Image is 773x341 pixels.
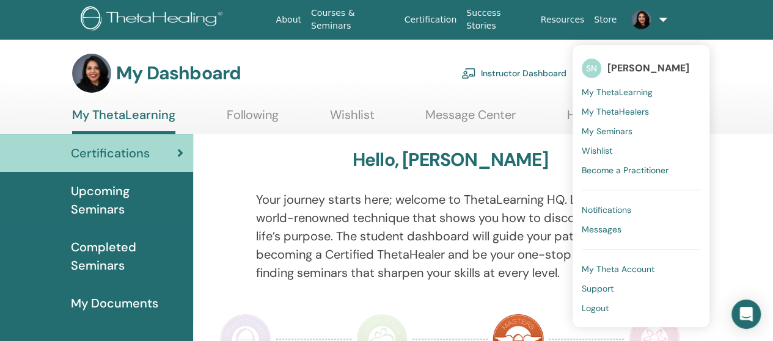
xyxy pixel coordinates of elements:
[582,283,614,294] span: Support
[582,141,700,160] a: Wishlist
[582,259,700,279] a: My Theta Account
[256,190,645,282] p: Your journey starts here; welcome to ThetaLearning HQ. Learn the world-renowned technique that sh...
[582,200,700,220] a: Notifications
[582,106,649,117] span: My ThetaHealers
[582,264,654,275] span: My Theta Account
[72,54,111,93] img: default.jpg
[71,238,183,275] span: Completed Seminars
[582,102,700,121] a: My ThetaHealers
[81,6,227,34] img: logo.png
[582,220,700,239] a: Messages
[582,54,700,82] a: SN[PERSON_NAME]
[731,300,761,329] div: Open Intercom Messenger
[589,9,621,31] a: Store
[582,204,631,215] span: Notifications
[461,2,535,37] a: Success Stories
[536,9,590,31] a: Resources
[582,303,609,314] span: Logout
[271,9,306,31] a: About
[71,182,183,218] span: Upcoming Seminars
[582,165,669,176] span: Become a Practitioner
[425,107,516,131] a: Message Center
[116,62,241,84] h3: My Dashboard
[330,107,375,131] a: Wishlist
[631,10,651,29] img: default.jpg
[400,9,461,31] a: Certification
[71,144,150,162] span: Certifications
[582,224,621,235] span: Messages
[582,82,700,102] a: My ThetaLearning
[582,160,700,180] a: Become a Practitioner
[582,145,612,156] span: Wishlist
[461,60,566,87] a: Instructor Dashboard
[71,294,158,312] span: My Documents
[306,2,400,37] a: Courses & Seminars
[582,126,632,137] span: My Seminars
[227,107,279,131] a: Following
[582,59,601,78] span: SN
[567,107,665,131] a: Help & Resources
[607,62,689,74] span: [PERSON_NAME]
[582,87,653,98] span: My ThetaLearning
[582,121,700,141] a: My Seminars
[72,107,175,134] a: My ThetaLearning
[582,298,700,318] a: Logout
[461,68,476,79] img: chalkboard-teacher.svg
[353,149,548,171] h3: Hello, [PERSON_NAME]
[582,279,700,298] a: Support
